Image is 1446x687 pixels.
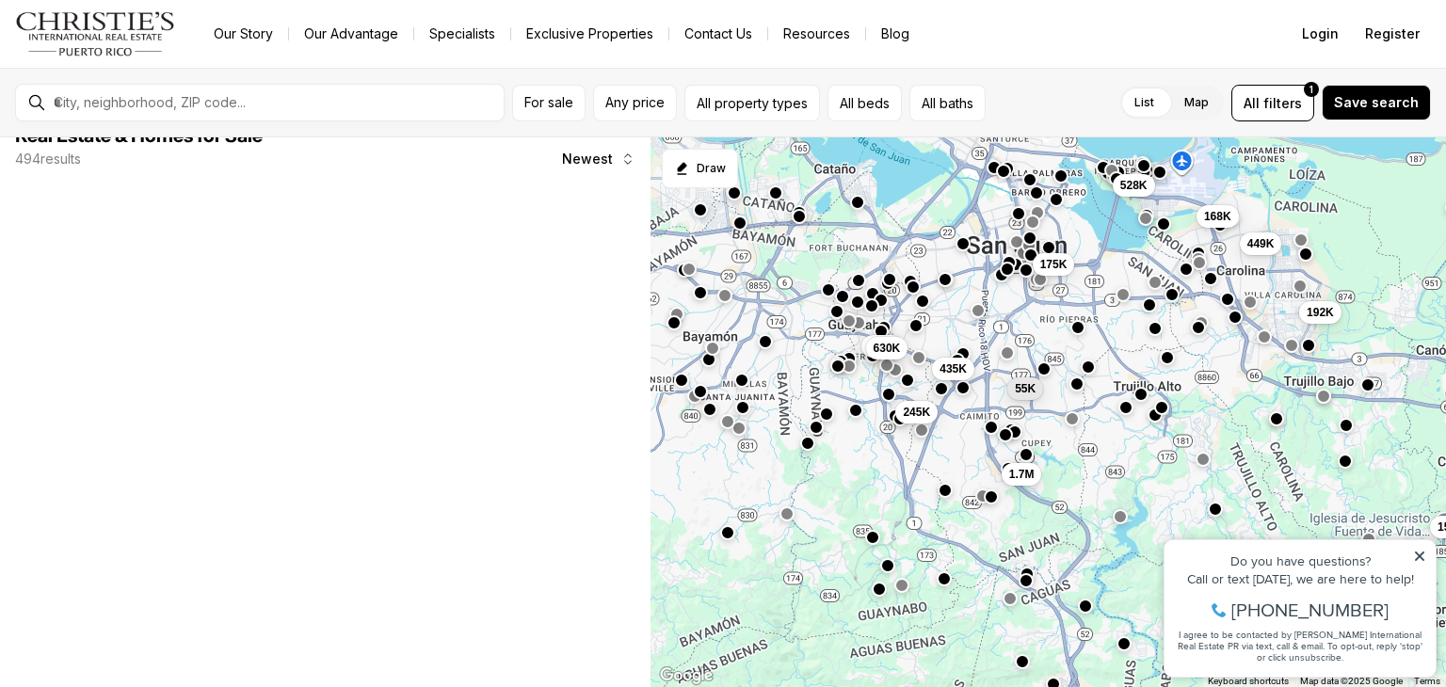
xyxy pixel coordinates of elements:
[873,340,900,355] span: 630K
[1197,204,1239,227] button: 168K
[1119,178,1147,193] span: 528K
[662,149,738,188] button: Start drawing
[1302,26,1339,41] span: Login
[1008,466,1034,481] span: 1.7M
[512,85,586,121] button: For sale
[1039,256,1067,271] span: 175K
[868,339,895,354] span: 995K
[1365,26,1420,41] span: Register
[860,335,903,358] button: 995K
[1309,82,1313,97] span: 1
[1246,235,1274,250] span: 449K
[1119,86,1169,120] label: List
[1007,377,1043,400] button: 55K
[414,21,510,47] a: Specialists
[1307,305,1334,320] span: 192K
[827,85,902,121] button: All beds
[1015,381,1036,396] span: 55K
[684,85,820,121] button: All property types
[866,21,924,47] a: Blog
[199,21,288,47] a: Our Story
[768,21,865,47] a: Resources
[1354,15,1431,53] button: Register
[24,116,268,152] span: I agree to be contacted by [PERSON_NAME] International Real Estate PR via text, call & email. To ...
[1169,86,1224,120] label: Map
[1334,95,1419,110] span: Save search
[895,401,938,423] button: 245K
[1231,85,1314,121] button: Allfilters1
[20,42,272,56] div: Do you have questions?
[1263,93,1302,113] span: filters
[15,11,176,56] img: logo
[669,21,767,47] button: Contact Us
[903,405,930,420] span: 245K
[77,88,234,107] span: [PHONE_NUMBER]
[562,152,613,167] span: Newest
[1291,15,1350,53] button: Login
[20,60,272,73] div: Call or text [DATE], we are here to help!
[605,95,665,110] span: Any price
[909,85,986,121] button: All baths
[1032,252,1074,275] button: 175K
[1112,174,1154,197] button: 528K
[524,95,573,110] span: For sale
[1244,93,1260,113] span: All
[1299,301,1342,324] button: 192K
[15,152,81,167] p: 494 results
[593,85,677,121] button: Any price
[1239,232,1281,254] button: 449K
[932,357,974,379] button: 435K
[940,360,967,375] span: 435K
[1322,85,1431,120] button: Save search
[865,336,908,359] button: 630K
[511,21,668,47] a: Exclusive Properties
[289,21,413,47] a: Our Advantage
[1001,462,1041,485] button: 1.7M
[551,140,647,178] button: Newest
[1204,208,1231,223] span: 168K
